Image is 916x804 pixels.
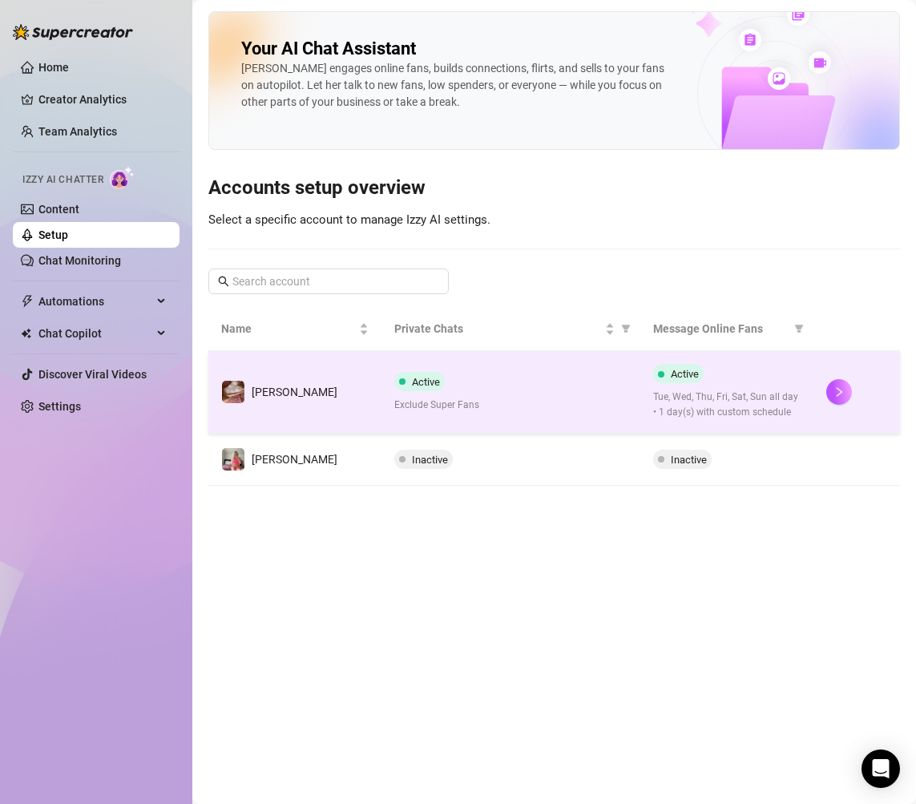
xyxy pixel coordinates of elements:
[208,212,490,227] span: Select a specific account to manage Izzy AI settings.
[394,320,603,337] span: Private Chats
[22,172,103,188] span: Izzy AI Chatter
[653,390,801,420] span: Tue, Wed, Thu, Fri, Sat, Sun all day • 1 day(s) with custom schedule
[412,376,440,388] span: Active
[394,398,628,413] span: Exclude Super Fans
[221,320,356,337] span: Name
[21,295,34,308] span: thunderbolt
[222,448,244,471] img: Susanna
[621,324,631,333] span: filter
[241,38,416,60] h2: Your AI Chat Assistant
[232,273,426,290] input: Search account
[38,87,167,112] a: Creator Analytics
[412,454,448,466] span: Inactive
[671,454,707,466] span: Inactive
[671,368,699,380] span: Active
[38,289,152,314] span: Automations
[241,60,680,111] div: [PERSON_NAME] engages online fans, builds connections, flirts, and sells to your fans on autopilo...
[208,307,381,351] th: Name
[833,386,845,398] span: right
[252,386,337,398] span: [PERSON_NAME]
[618,317,634,341] span: filter
[38,61,69,74] a: Home
[38,254,121,267] a: Chat Monitoring
[38,368,147,381] a: Discover Viral Videos
[110,166,135,189] img: AI Chatter
[862,749,900,788] div: Open Intercom Messenger
[38,125,117,138] a: Team Analytics
[38,228,68,241] a: Setup
[21,328,31,339] img: Chat Copilot
[252,453,337,466] span: [PERSON_NAME]
[38,203,79,216] a: Content
[13,24,133,40] img: logo-BBDzfeDw.svg
[208,176,900,201] h3: Accounts setup overview
[794,324,804,333] span: filter
[38,321,152,346] span: Chat Copilot
[381,307,641,351] th: Private Chats
[826,379,852,405] button: right
[38,400,81,413] a: Settings
[222,381,244,403] img: Susanna
[653,320,788,337] span: Message Online Fans
[791,317,807,341] span: filter
[218,276,229,287] span: search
